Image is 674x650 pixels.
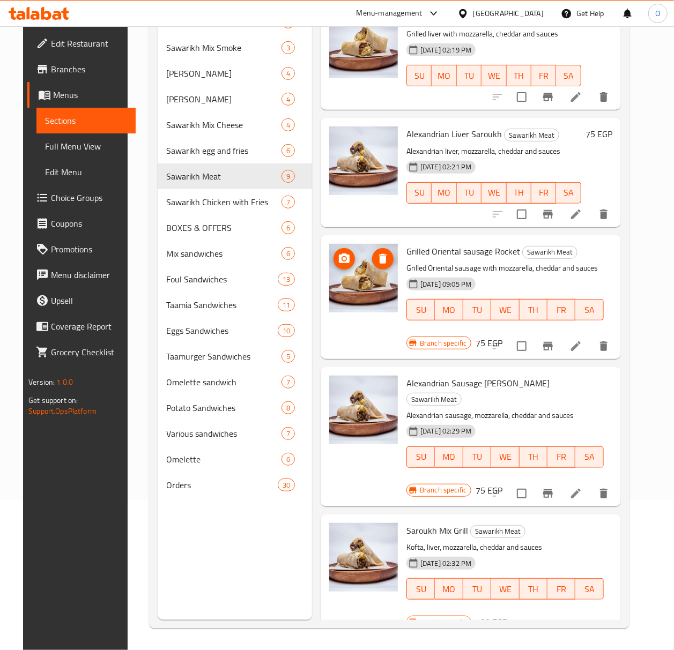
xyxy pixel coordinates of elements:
[329,523,398,592] img: Saroukh Mix Grill
[166,118,282,131] div: Sawarikh Mix Cheese
[51,191,127,204] span: Choice Groups
[406,375,550,391] span: Alexandrian Sausage [PERSON_NAME]
[416,485,471,495] span: Branch specific
[406,65,432,86] button: SU
[510,482,533,505] span: Select to update
[406,409,604,422] p: Alexandrian sausage, mozzarella, cheddar and sauces
[457,65,482,86] button: TU
[282,376,295,388] div: items
[166,273,278,286] div: Foul Sandwiches
[166,93,282,106] span: [PERSON_NAME]
[476,335,502,350] h6: 75 EGP
[439,449,458,465] span: MO
[166,170,282,183] span: Sawarikh Meat
[166,298,278,311] span: Taamia Sandwiches
[461,185,477,200] span: TU
[51,217,127,230] span: Coupons
[166,196,282,208] div: Sawarikh Chicken with Fries
[158,318,312,343] div: Eggs Sandwiches10
[591,333,617,359] button: delete
[560,68,576,84] span: SA
[580,449,599,465] span: SA
[282,171,294,182] span: 9
[166,221,282,234] div: BOXES & OFFERS
[357,7,423,20] div: Menu-management
[278,479,295,491] div: items
[45,140,127,153] span: Full Menu View
[524,449,543,465] span: TH
[27,236,136,262] a: Promotions
[166,67,282,80] div: Sawarikh Falafel
[282,221,295,234] div: items
[166,453,282,466] span: Omelette
[510,335,533,357] span: Select to update
[552,449,571,465] span: FR
[580,581,599,597] span: SA
[411,68,427,84] span: SU
[166,247,282,260] div: Mix sandwiches
[166,479,278,491] div: Orders
[416,338,471,348] span: Branch specific
[468,581,487,597] span: TU
[411,302,431,318] span: SU
[416,45,476,55] span: [DATE] 02:19 PM
[580,302,599,318] span: SA
[166,350,282,363] div: Taamurger Sandwiches
[416,162,476,172] span: [DATE] 02:21 PM
[547,446,575,468] button: FR
[278,300,294,310] span: 11
[473,8,544,19] div: [GEOGRAPHIC_DATA]
[470,525,525,538] div: Sawarikh Meat
[569,208,582,221] a: Edit menu item
[166,93,282,106] div: Sawarikh Fries
[495,581,515,597] span: WE
[282,429,294,439] span: 7
[406,182,432,204] button: SU
[45,166,127,178] span: Edit Menu
[439,302,458,318] span: MO
[166,144,282,157] span: Sawarikh egg and fries
[569,340,582,353] a: Edit menu item
[491,299,519,320] button: WE
[435,299,463,320] button: MO
[329,244,398,312] img: Grilled Oriental sausage Rocket
[278,274,294,285] span: 13
[482,65,506,86] button: WE
[27,56,136,82] a: Branches
[278,298,295,311] div: items
[166,427,282,440] div: Various sandwiches
[158,369,312,395] div: Omelette sandwich7
[486,185,502,200] span: WE
[507,65,531,86] button: TH
[591,201,617,227] button: delete
[523,246,577,258] span: Sawarikh Meat
[282,94,294,104] span: 4
[158,112,312,138] div: Sawarikh Mix Cheese4
[468,302,487,318] span: TU
[520,578,547,600] button: TH
[407,393,461,406] span: Sawarikh Meat
[329,10,398,78] img: Grilled liver Rocket
[36,159,136,185] a: Edit Menu
[282,67,295,80] div: items
[482,182,506,204] button: WE
[278,326,294,336] span: 10
[51,243,127,256] span: Promotions
[27,31,136,56] a: Edit Restaurant
[531,182,556,204] button: FR
[569,487,582,500] a: Edit menu item
[406,393,462,406] div: Sawarikh Meat
[27,211,136,236] a: Coupons
[282,350,295,363] div: items
[27,288,136,313] a: Upsell
[166,324,278,337] div: Eggs Sandwiches
[282,69,294,79] span: 4
[51,320,127,333] span: Coverage Report
[282,43,294,53] span: 3
[510,86,533,108] span: Select to update
[504,129,559,141] div: Sawarikh Meat
[282,249,294,259] span: 6
[282,427,295,440] div: items
[535,481,561,506] button: Branch-specific-item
